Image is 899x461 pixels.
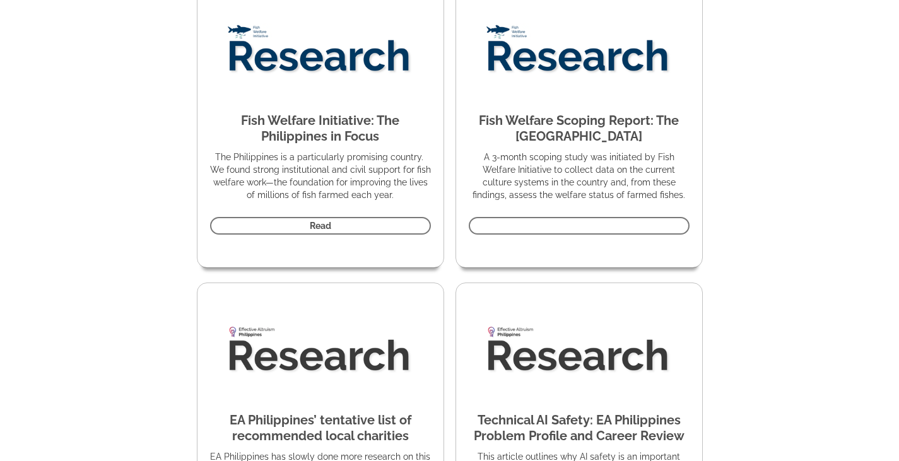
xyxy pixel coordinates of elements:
a: Read [469,217,690,235]
h1: Fish Welfare Initiative: The Philippines in Focus [210,113,431,144]
h1: Fish Welfare Scoping Report: The [GEOGRAPHIC_DATA] [469,113,690,144]
h1: Technical AI Safety: EA Philippines Problem Profile and Career Review [469,412,690,444]
p: The Philippines is a particularly promising country. ​ We found strong institutional and civil su... [210,151,431,201]
h1: EA Philippines’ tentative list of recommended local charities [210,412,431,444]
p: A 3-month scoping study was initiated by Fish Welfare Initiative to collect data on the current c... [469,151,690,201]
a: Read [210,217,431,235]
